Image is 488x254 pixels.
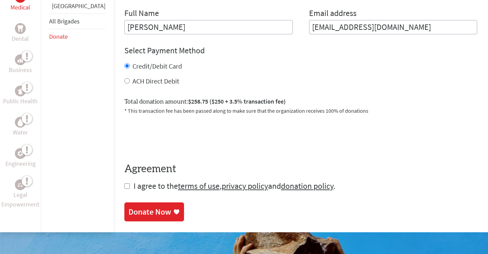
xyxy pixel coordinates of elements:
[3,86,38,106] a: Public HealthPublic Health
[222,181,268,191] a: privacy policy
[15,86,26,96] div: Public Health
[124,202,184,221] a: Donate Now
[15,179,26,190] div: Legal Empowerment
[18,151,23,156] img: Engineering
[178,181,220,191] a: terms of use
[188,97,286,105] span: $258.75 ($250 + 3.5% transaction fee)
[15,117,26,128] div: Water
[124,107,477,115] p: * This transaction fee has been passed along to make sure that the organization receives 100% of ...
[18,25,23,32] img: Dental
[18,88,23,94] img: Public Health
[9,65,32,75] p: Business
[13,128,28,137] p: Water
[18,183,23,187] img: Legal Empowerment
[15,148,26,159] div: Engineering
[12,23,29,43] a: DentalDental
[133,62,182,70] label: Credit/Debit Card
[49,17,80,25] a: All Brigades
[124,20,293,34] input: Enter Full Name
[133,77,179,85] label: ACH Direct Debit
[5,148,36,168] a: EngineeringEngineering
[13,117,28,137] a: WaterWater
[11,3,30,12] p: Medical
[49,29,105,44] li: Donate
[124,8,159,20] label: Full Name
[18,57,23,62] img: Business
[49,14,105,29] li: All Brigades
[15,23,26,34] div: Dental
[18,119,23,126] img: Water
[12,34,29,43] p: Dental
[1,190,39,209] p: Legal Empowerment
[49,1,105,14] li: Panama
[1,179,39,209] a: Legal EmpowermentLegal Empowerment
[52,2,105,10] a: [GEOGRAPHIC_DATA]
[134,181,335,191] span: I agree to the , and .
[309,8,357,20] label: Email address
[9,54,32,75] a: BusinessBusiness
[15,54,26,65] div: Business
[3,96,38,106] p: Public Health
[128,206,171,217] div: Donate Now
[281,181,333,191] a: donation policy
[5,159,36,168] p: Engineering
[124,123,227,149] iframe: reCAPTCHA
[309,20,477,34] input: Your Email
[124,163,477,175] h4: Agreement
[124,45,477,56] h4: Select Payment Method
[124,97,286,107] label: Total donation amount:
[49,33,68,40] a: Donate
